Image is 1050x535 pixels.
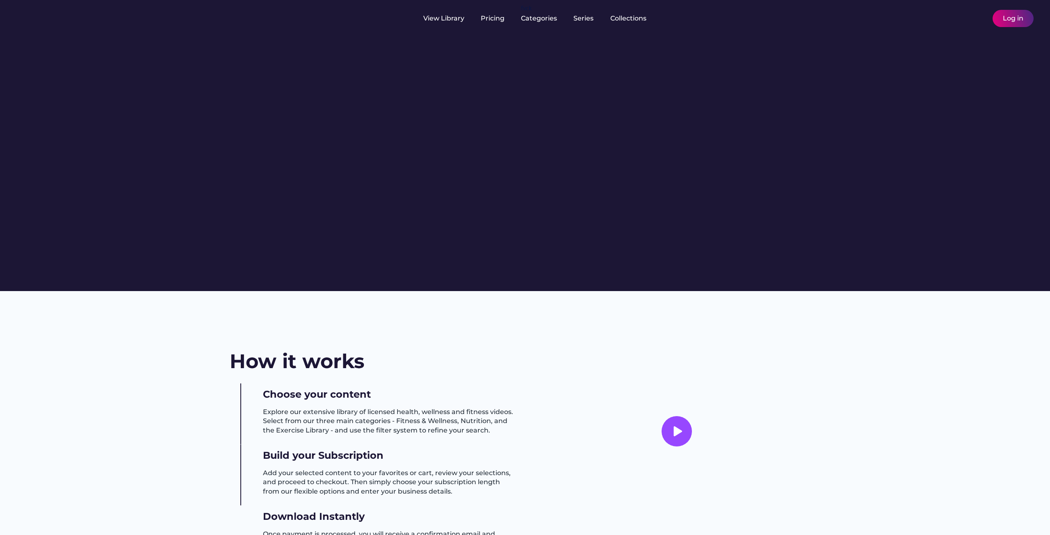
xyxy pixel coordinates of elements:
[533,362,820,501] img: yH5BAEAAAAALAAAAAABAAEAAAIBRAA7
[423,14,464,23] div: View Library
[521,14,557,23] div: Categories
[481,14,504,23] div: Pricing
[521,4,532,12] div: fvck
[16,9,81,26] img: yH5BAEAAAAALAAAAAABAAEAAAIBRAA7
[230,348,364,375] h2: How it works
[263,387,371,401] h3: Choose your content
[573,14,594,23] div: Series
[975,14,984,23] img: yH5BAEAAAAALAAAAAABAAEAAAIBRAA7
[263,448,383,462] h3: Build your Subscription
[610,14,646,23] div: Collections
[230,444,252,467] img: yH5BAEAAAAALAAAAAABAAEAAAIBRAA7
[263,408,517,435] h3: Explore our extensive library of licensed health, wellness and fitness videos. Select from our th...
[230,505,252,528] img: yH5BAEAAAAALAAAAAABAAEAAAIBRAA7
[263,469,517,496] h3: Add your selected content to your favorites or cart, review your selections, and proceed to check...
[94,14,104,23] img: yH5BAEAAAAALAAAAAABAAEAAAIBRAA7
[263,510,365,524] h3: Download Instantly
[230,383,252,406] img: yH5BAEAAAAALAAAAAABAAEAAAIBRAA7
[1003,14,1023,23] div: Log in
[961,14,970,23] img: yH5BAEAAAAALAAAAAABAAEAAAIBRAA7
